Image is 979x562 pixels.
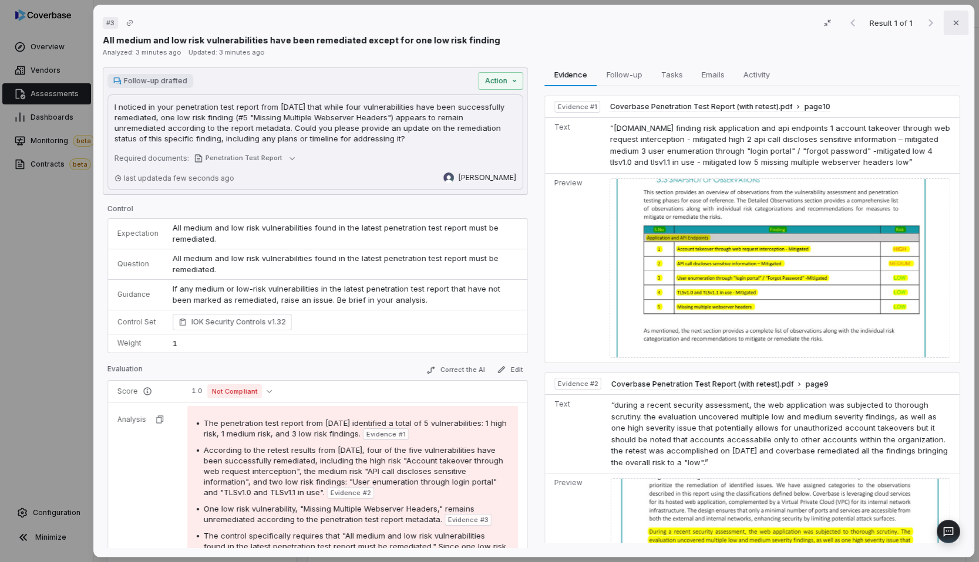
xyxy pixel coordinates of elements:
span: All medium and low risk vulnerabilities found in the latest penetration test report must be remed... [173,223,501,244]
span: Follow-up [601,67,647,82]
button: Correct the AI [422,363,490,377]
span: IOK Security Controls v1.32 [191,316,286,328]
span: Coverbase Penetration Test Report (with retest).pdf [610,102,792,111]
img: Amanda Pettenati avatar [443,172,454,183]
p: Control Set [117,317,159,327]
span: Evidence # 3 [448,515,488,524]
p: If any medium or low-risk vulnerabilities in the latest penetration test report that have not bee... [173,283,518,306]
p: Score [117,387,173,396]
span: Tasks [657,67,688,82]
span: Follow-up drafted [124,76,187,86]
p: I noticed in your penetration test report from [DATE] that while four vulnerabilities have been s... [115,101,516,144]
span: Emails [697,67,729,82]
button: Coverbase Penetration Test Report (with retest).pdfpage9 [611,380,828,390]
span: [PERSON_NAME] [459,173,516,182]
span: The penetration test report from [DATE] identified a total of 5 vulnerabilities: 1 high risk, 1 m... [204,418,507,438]
span: One low risk vulnerability, "Missing Multiple Webserver Headers," remains unremediated according ... [204,504,475,524]
span: Coverbase Penetration Test Report (with retest).pdf [611,380,793,389]
span: page 10 [804,102,830,111]
button: Action [478,72,523,90]
span: # 3 [106,18,115,28]
span: Evidence # 2 [558,379,598,388]
p: Control [107,204,528,218]
span: Updated: 3 minutes ago [189,48,265,56]
span: All medium and low risk vulnerabilities found in the latest penetration test report must be remed... [173,253,501,275]
td: Text [545,395,606,473]
p: last updated a few seconds ago [115,174,234,183]
button: Edit [492,363,528,377]
p: Guidance [117,290,159,299]
span: “[DOMAIN_NAME] finding risk application and api endpoints 1 account takeover through web request ... [610,123,950,167]
p: Expectation [117,229,159,238]
span: According to the retest results from [DATE], four of the five vulnerabilities have been successfu... [204,445,503,497]
p: All medium and low risk vulnerabilities have been remediated except for one low risk finding [103,34,500,46]
button: Coverbase Penetration Test Report (with retest).pdfpage10 [610,102,830,112]
p: Result 1 of 1 [869,16,914,29]
span: Evidence # 1 [558,102,597,111]
button: Copy link [119,12,140,33]
span: Activity [739,67,775,82]
span: Analyzed: 3 minutes ago [103,48,181,56]
p: Weight [117,338,159,348]
p: Question [117,259,159,269]
span: page 9 [805,380,828,389]
span: Evidence [549,67,591,82]
span: Penetration Test Report [206,154,282,162]
p: Evaluation [107,364,143,378]
td: Text [545,117,605,173]
span: Not Compliant [207,384,262,398]
td: Preview [545,173,605,363]
span: Required documents: [115,154,189,163]
span: Evidence # 2 [331,488,371,497]
span: “during a recent security assessment, the web application was subjected to thorough scrutiny. the... [611,400,947,467]
img: b0b4cacd1fe34feebe4d887e3561416f_original.jpg_w1200.jpg [610,178,950,358]
span: Evidence # 1 [366,429,405,439]
p: Analysis [117,415,146,424]
button: 1.0Not Compliant [187,384,277,398]
span: 1 [173,338,177,348]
